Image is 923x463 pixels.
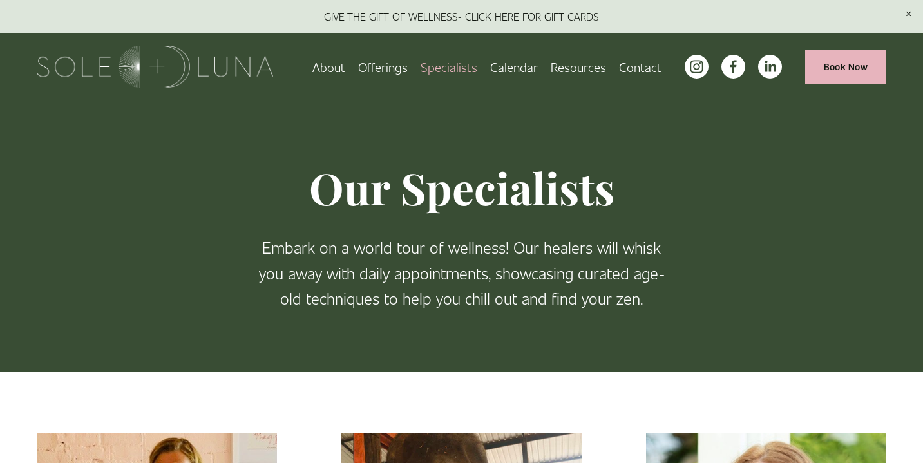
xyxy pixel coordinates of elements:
a: LinkedIn [758,55,782,79]
a: instagram-unauth [685,55,709,79]
a: Calendar [490,55,538,78]
a: folder dropdown [358,55,408,78]
a: folder dropdown [551,55,606,78]
img: Sole + Luna [37,46,273,88]
a: Book Now [805,50,886,84]
a: Contact [619,55,661,78]
a: About [312,55,345,78]
p: Embark on a world tour of wellness! Our healers will whisk you away with daily appointments, show... [249,235,674,311]
span: Offerings [358,57,408,77]
span: Resources [551,57,606,77]
h1: Our Specialists [249,161,674,214]
a: facebook-unauth [721,55,745,79]
a: Specialists [421,55,477,78]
